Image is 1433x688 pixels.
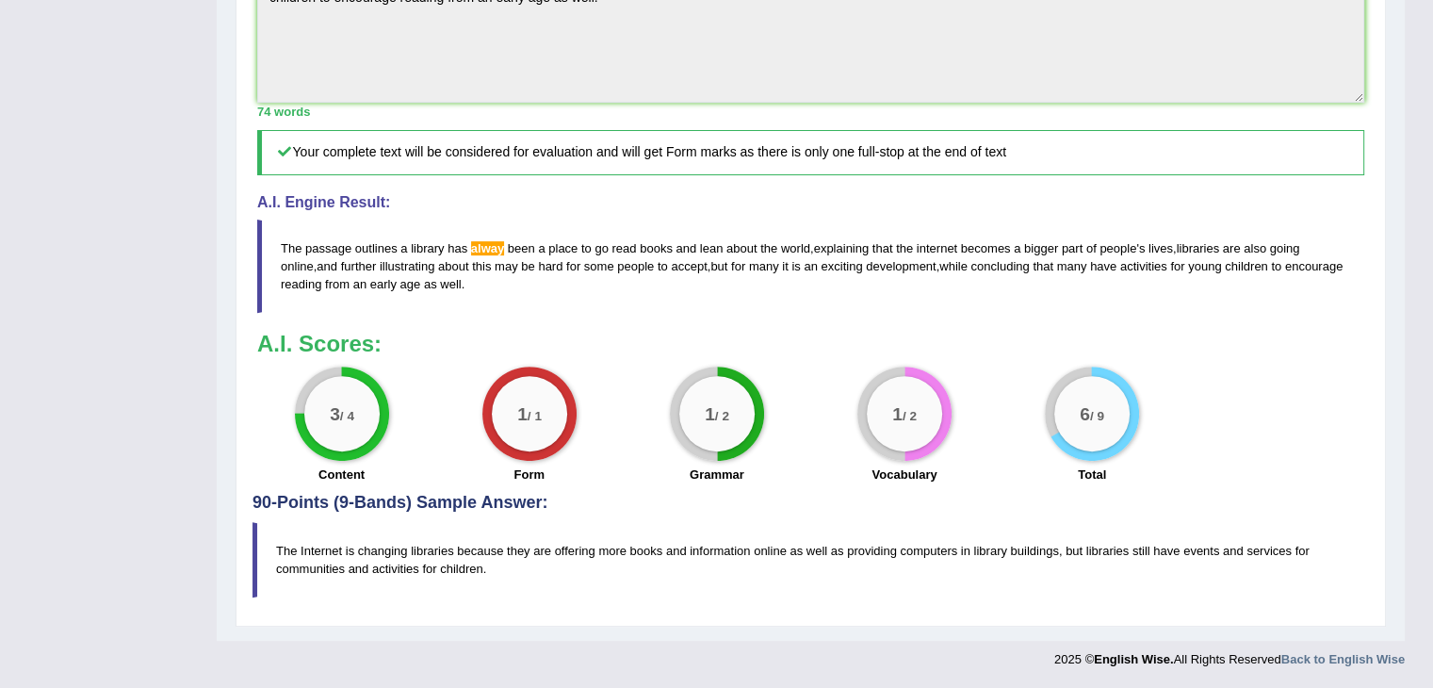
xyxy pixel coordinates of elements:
[538,259,562,273] span: hard
[257,331,382,356] b: A.I. Scores:
[325,277,350,291] span: from
[700,241,724,255] span: lean
[1139,241,1146,255] span: s
[1285,259,1343,273] span: encourage
[581,241,592,255] span: to
[1099,241,1136,255] span: people
[892,403,903,424] big: 1
[1057,259,1087,273] span: many
[1271,259,1281,273] span: to
[594,241,608,255] span: go
[370,277,397,291] span: early
[1090,259,1116,273] span: have
[690,466,744,483] label: Grammar
[448,241,467,255] span: has
[318,466,365,483] label: Content
[671,259,707,273] span: accept
[821,259,862,273] span: exciting
[281,277,321,291] span: reading
[1024,241,1058,255] span: bigger
[804,259,817,273] span: an
[513,466,545,483] label: Form
[400,241,407,255] span: a
[528,408,542,422] small: / 1
[257,130,1364,174] h5: Your complete text will be considered for evaluation and will get Form marks as there is only one...
[749,259,779,273] span: many
[970,259,1029,273] span: concluding
[1014,241,1020,255] span: a
[438,259,469,273] span: about
[257,220,1364,313] blockquote: , ' , , , , .
[584,259,614,273] span: some
[1148,241,1173,255] span: lives
[355,241,398,255] span: outlines
[521,259,534,273] span: be
[715,408,729,422] small: / 2
[1225,259,1268,273] span: children
[548,241,578,255] span: place
[252,522,1369,598] blockquote: The Internet is changing libraries because they are offering more books and information online as...
[257,103,1364,121] div: 74 words
[814,241,870,255] span: explaining
[317,259,337,273] span: and
[1223,241,1241,255] span: are
[760,241,777,255] span: the
[866,259,936,273] span: development
[353,277,366,291] span: an
[1094,652,1173,666] strong: English Wise.
[380,259,435,273] span: illustrating
[257,194,1364,211] h4: A.I. Engine Result:
[782,259,789,273] span: it
[1062,241,1083,255] span: part
[1281,652,1405,666] a: Back to English Wise
[710,259,727,273] span: but
[508,241,535,255] span: been
[495,259,518,273] span: may
[1078,466,1106,483] label: Total
[1054,641,1405,668] div: 2025 © All Rights Reserved
[731,259,745,273] span: for
[1033,259,1053,273] span: that
[791,259,800,273] span: is
[424,277,437,291] span: as
[705,403,715,424] big: 1
[658,259,668,273] span: to
[472,259,491,273] span: this
[640,241,673,255] span: books
[611,241,636,255] span: read
[538,241,545,255] span: a
[617,259,654,273] span: people
[566,259,580,273] span: for
[339,408,353,422] small: / 4
[341,259,377,273] span: further
[517,403,528,424] big: 1
[781,241,810,255] span: world
[330,403,340,424] big: 3
[1086,241,1097,255] span: of
[1080,403,1090,424] big: 6
[1170,259,1184,273] span: for
[1177,241,1220,255] span: libraries
[939,259,968,273] span: while
[726,241,757,255] span: about
[400,277,421,291] span: age
[440,277,461,291] span: well
[1244,241,1266,255] span: also
[1090,408,1104,422] small: / 9
[676,241,696,255] span: and
[903,408,917,422] small: / 2
[281,259,314,273] span: online
[1120,259,1167,273] span: activities
[871,466,936,483] label: Vocabulary
[471,241,504,255] span: Possible spelling mistake found. (did you mean: Alway)
[961,241,1011,255] span: becomes
[896,241,913,255] span: the
[281,241,301,255] span: The
[872,241,893,255] span: that
[1270,241,1300,255] span: going
[411,241,444,255] span: library
[305,241,351,255] span: passage
[917,241,957,255] span: internet
[1188,259,1221,273] span: young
